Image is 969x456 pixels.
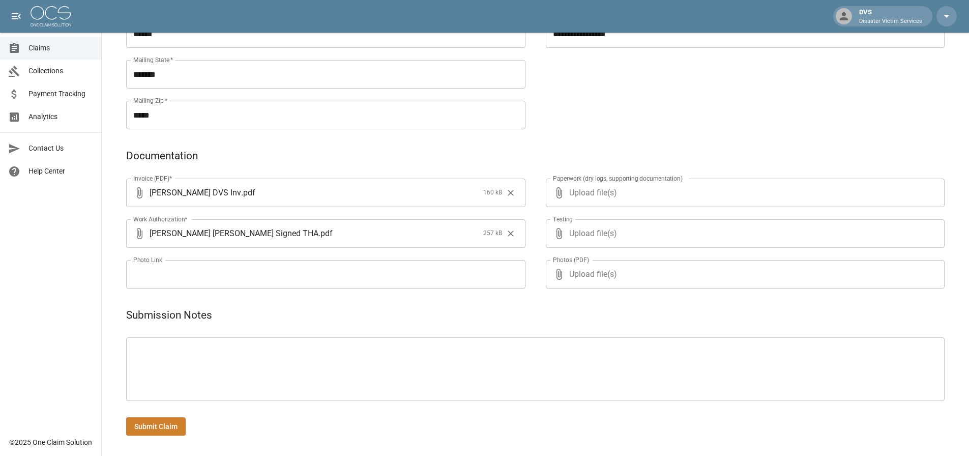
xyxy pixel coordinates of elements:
[126,417,186,436] button: Submit Claim
[150,187,241,198] span: [PERSON_NAME] DVS Inv
[9,437,92,447] div: © 2025 One Claim Solution
[569,179,918,207] span: Upload file(s)
[6,6,26,26] button: open drawer
[569,219,918,248] span: Upload file(s)
[28,89,93,99] span: Payment Tracking
[553,174,683,183] label: Paperwork (dry logs, supporting documentation)
[133,255,162,264] label: Photo Link
[318,227,333,239] span: . pdf
[133,174,172,183] label: Invoice (PDF)*
[553,215,573,223] label: Testing
[503,226,518,241] button: Clear
[241,187,255,198] span: . pdf
[553,255,589,264] label: Photos (PDF)
[859,17,922,26] p: Disaster Victim Services
[483,229,502,239] span: 257 kB
[28,166,93,177] span: Help Center
[503,185,518,201] button: Clear
[133,96,168,105] label: Mailing Zip
[28,66,93,76] span: Collections
[28,143,93,154] span: Contact Us
[28,111,93,122] span: Analytics
[133,55,173,64] label: Mailing State
[31,6,71,26] img: ocs-logo-white-transparent.png
[569,260,918,289] span: Upload file(s)
[28,43,93,53] span: Claims
[855,7,926,25] div: DVS
[133,215,188,223] label: Work Authorization*
[483,188,502,198] span: 160 kB
[150,227,318,239] span: [PERSON_NAME] [PERSON_NAME] Signed THA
